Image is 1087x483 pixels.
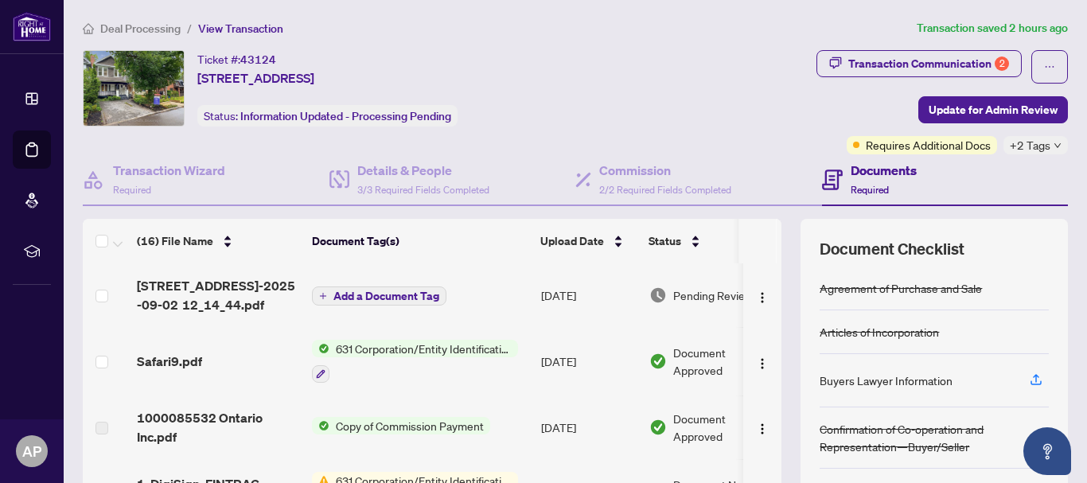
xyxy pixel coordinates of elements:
[312,417,490,434] button: Status IconCopy of Commission Payment
[100,21,181,36] span: Deal Processing
[917,19,1068,37] article: Transaction saved 2 hours ago
[750,415,775,440] button: Logo
[137,232,213,250] span: (16) File Name
[649,232,681,250] span: Status
[22,440,41,462] span: AP
[137,408,299,446] span: 1000085532 Ontario Inc.pdf
[756,423,769,435] img: Logo
[329,417,490,434] span: Copy of Commission Payment
[1010,136,1050,154] span: +2 Tags
[535,327,643,395] td: [DATE]
[312,286,446,306] button: Add a Document Tag
[131,219,306,263] th: (16) File Name
[113,161,225,180] h4: Transaction Wizard
[540,232,604,250] span: Upload Date
[851,184,889,196] span: Required
[357,161,489,180] h4: Details & People
[197,68,314,88] span: [STREET_ADDRESS]
[599,184,731,196] span: 2/2 Required Fields Completed
[673,344,772,379] span: Document Approved
[866,136,991,154] span: Requires Additional Docs
[1054,142,1062,150] span: down
[197,50,276,68] div: Ticket #:
[13,12,51,41] img: logo
[750,349,775,374] button: Logo
[649,353,667,370] img: Document Status
[649,419,667,436] img: Document Status
[929,97,1058,123] span: Update for Admin Review
[198,21,283,36] span: View Transaction
[137,276,299,314] span: [STREET_ADDRESS]-2025-09-02 12_14_44.pdf
[750,282,775,308] button: Logo
[312,340,329,357] img: Status Icon
[820,323,939,341] div: Articles of Incorporation
[1023,427,1071,475] button: Open asap
[113,184,151,196] span: Required
[820,238,964,260] span: Document Checklist
[306,219,534,263] th: Document Tag(s)
[357,184,489,196] span: 3/3 Required Fields Completed
[312,417,329,434] img: Status Icon
[756,357,769,370] img: Logo
[187,19,192,37] li: /
[137,352,202,371] span: Safari9.pdf
[240,53,276,67] span: 43124
[918,96,1068,123] button: Update for Admin Review
[673,410,772,445] span: Document Approved
[83,23,94,34] span: home
[535,395,643,459] td: [DATE]
[197,105,458,127] div: Status:
[995,56,1009,71] div: 2
[820,279,982,297] div: Agreement of Purchase and Sale
[535,263,643,327] td: [DATE]
[851,161,917,180] h4: Documents
[1044,61,1055,72] span: ellipsis
[673,286,753,304] span: Pending Review
[84,51,184,126] img: IMG-C12250874_1.jpg
[820,420,1049,455] div: Confirmation of Co-operation and Representation—Buyer/Seller
[816,50,1022,77] button: Transaction Communication2
[319,292,327,300] span: plus
[329,340,518,357] span: 631 Corporation/Entity Identification InformationRecord
[599,161,731,180] h4: Commission
[649,286,667,304] img: Document Status
[820,372,953,389] div: Buyers Lawyer Information
[240,109,451,123] span: Information Updated - Processing Pending
[756,291,769,304] img: Logo
[534,219,642,263] th: Upload Date
[642,219,777,263] th: Status
[848,51,1009,76] div: Transaction Communication
[312,340,518,383] button: Status Icon631 Corporation/Entity Identification InformationRecord
[333,290,439,302] span: Add a Document Tag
